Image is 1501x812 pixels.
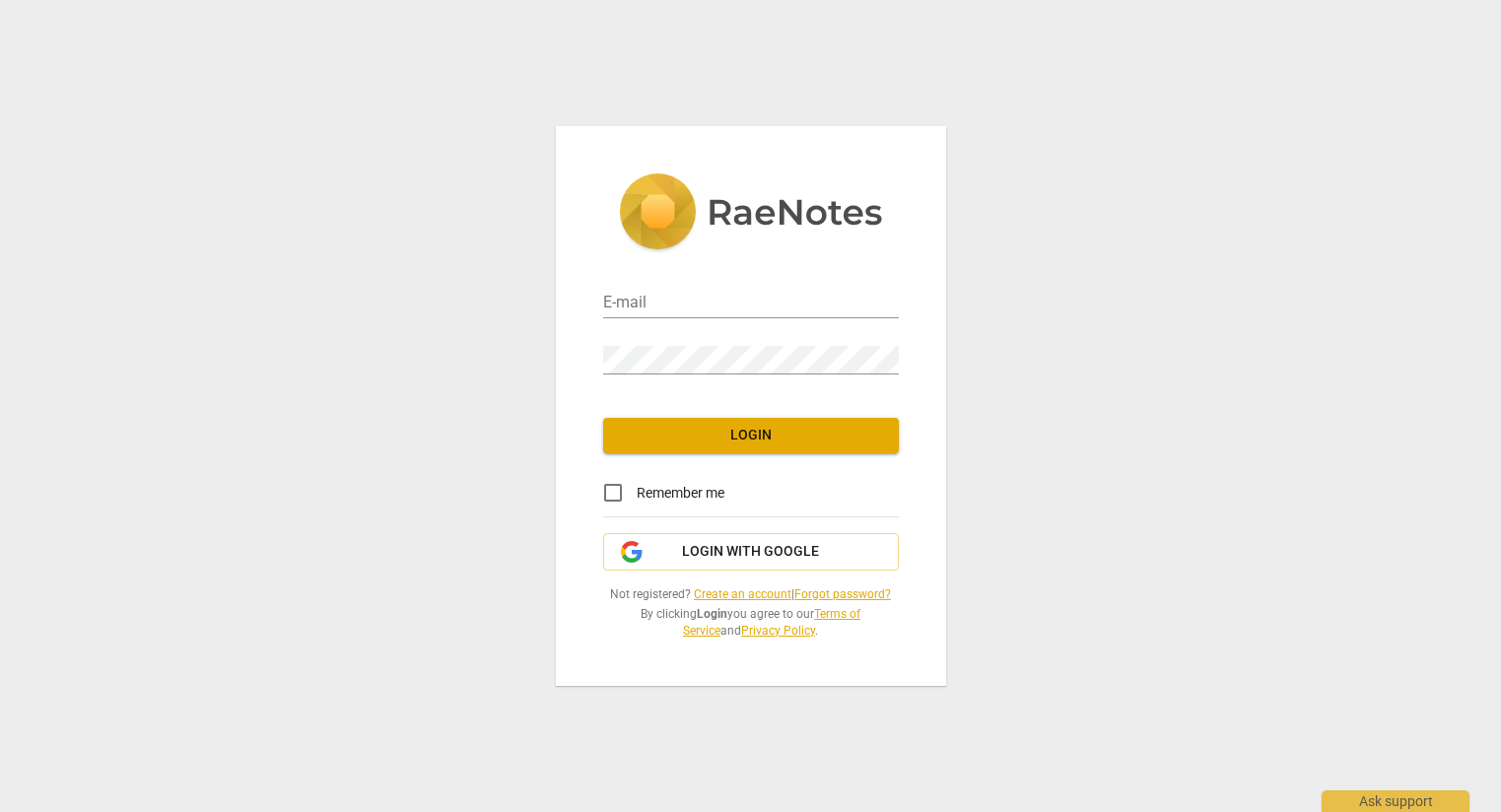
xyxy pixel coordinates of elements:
button: Login [603,418,899,453]
a: Create an account [694,587,791,601]
a: Terms of Service [683,607,860,638]
span: Login with Google [682,542,819,562]
span: By clicking you agree to our and . [603,606,899,639]
div: Ask support [1322,790,1469,812]
button: Login with Google [603,533,899,571]
b: Login [697,607,727,621]
img: 5ac2273c67554f335776073100b6d88f.svg [619,173,883,254]
span: Not registered? | [603,586,899,603]
a: Privacy Policy [741,624,815,638]
span: Login [619,426,883,445]
span: Remember me [637,483,724,504]
a: Forgot password? [794,587,891,601]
